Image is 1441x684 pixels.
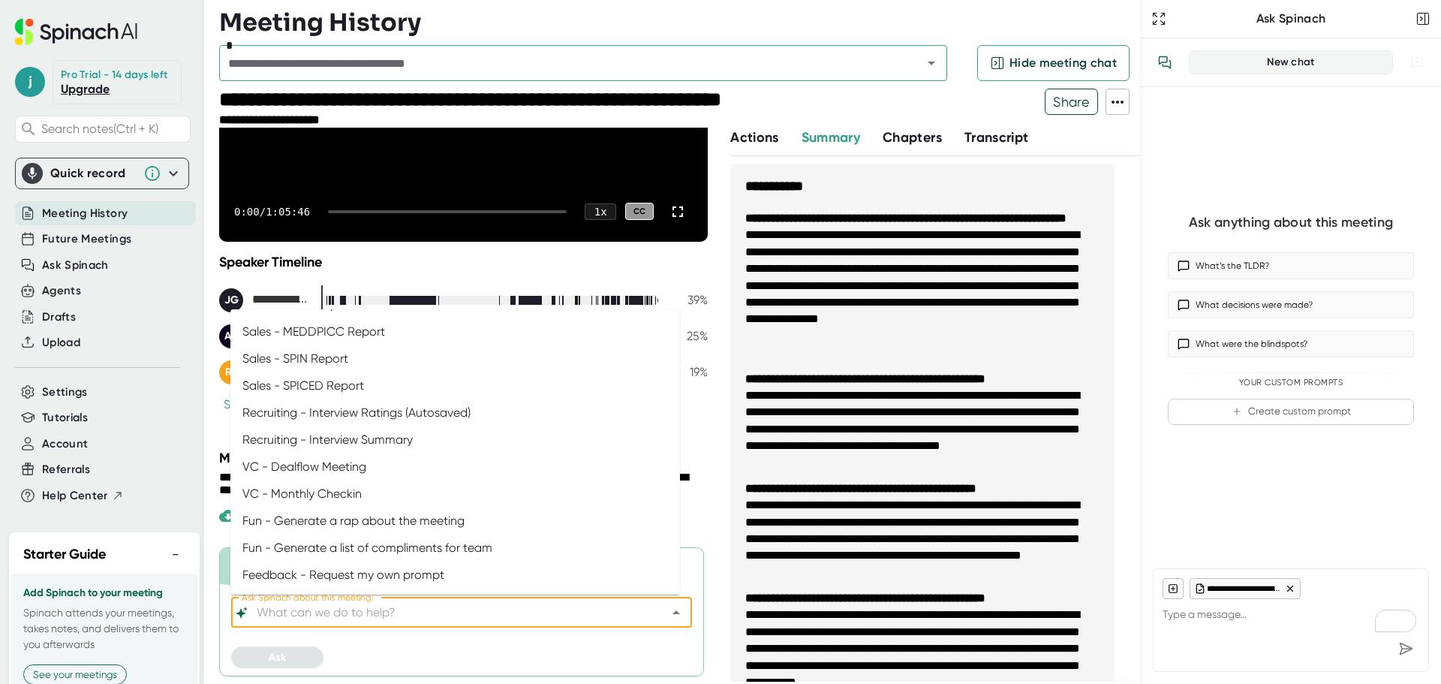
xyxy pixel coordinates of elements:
[234,206,310,218] div: 0:00 / 1:05:46
[219,324,309,348] div: Argelio de la Cruz
[230,453,680,481] li: VC - Dealflow Meeting
[42,282,81,300] button: Agents
[230,535,680,562] li: Fun - Generate a list of compliments for team
[802,128,860,148] button: Summary
[1009,54,1117,72] span: Hide meeting chat
[1168,330,1414,357] button: What were the blindspots?
[42,334,80,351] button: Upload
[1199,56,1383,69] div: New chat
[219,288,309,312] div: Javier García
[230,372,680,399] li: Sales - SPICED Report
[1045,89,1098,115] button: Share
[22,158,182,188] div: Quick record
[230,562,680,589] li: Feedback - Request my own prompt
[219,8,421,37] h3: Meeting History
[1045,89,1097,115] span: Share
[1169,11,1412,26] div: Ask Spinach
[1148,8,1169,29] button: Expand to Ask Spinach page
[42,384,88,401] button: Settings
[219,288,243,312] div: JG
[730,129,778,146] span: Actions
[42,487,124,505] button: Help Center
[977,45,1130,81] button: Hide meeting chat
[219,449,711,467] div: Meeting Attendees
[42,461,90,478] button: Referrals
[1168,252,1414,279] button: What’s the TLDR?
[230,399,680,426] li: Recruiting - Interview Ratings (Autosaved)
[269,651,286,664] span: Ask
[1168,378,1414,388] div: Your Custom Prompts
[883,128,942,148] button: Chapters
[230,508,680,535] li: Fun - Generate a rap about the meeting
[730,128,778,148] button: Actions
[42,205,128,222] button: Meeting History
[219,360,243,384] div: RL
[42,231,131,248] button: Future Meetings
[1189,214,1393,231] div: Ask anything about this meeting
[254,602,643,623] input: What can we do to help?
[1168,291,1414,318] button: What decisions were made?
[42,487,108,505] span: Help Center
[219,254,708,270] div: Speaker Timeline
[42,309,76,326] button: Drafts
[219,507,336,525] div: Paid feature
[23,544,106,565] h2: Starter Guide
[1150,47,1180,77] button: View conversation history
[670,329,708,343] div: 25 %
[1163,599,1419,635] textarea: To enrich screen reader interactions, please activate Accessibility in Grammarly extension settings
[666,602,687,623] button: Close
[42,435,88,453] button: Account
[921,53,942,74] button: Open
[625,203,654,220] div: CC
[42,257,109,274] button: Ask Spinach
[670,293,708,307] div: 39 %
[61,68,167,82] div: Pro Trial - 14 days left
[230,318,680,345] li: Sales - MEDDPICC Report
[166,544,185,565] button: −
[50,166,136,181] div: Quick record
[230,345,680,372] li: Sales - SPIN Report
[964,129,1029,146] span: Transcript
[42,409,88,426] button: Tutorials
[41,122,186,136] span: Search notes (Ctrl + K)
[23,587,185,599] h3: Add Spinach to your meeting
[670,365,708,379] div: 19 %
[231,646,323,668] button: Ask
[883,129,942,146] span: Chapters
[230,426,680,453] li: Recruiting - Interview Summary
[61,82,110,96] a: Upgrade
[219,396,293,412] button: See more+
[1412,8,1433,29] button: Close conversation sidebar
[964,128,1029,148] button: Transcript
[15,67,45,97] span: j
[1392,635,1419,662] div: Send message
[219,360,309,384] div: Ricardo Collado Lancho
[219,324,243,348] div: AC
[1168,399,1414,425] button: Create custom prompt
[585,203,616,220] div: 1 x
[802,129,860,146] span: Summary
[23,605,185,652] p: Spinach attends your meetings, takes notes, and delivers them to you afterwards
[230,481,680,508] li: VC - Monthly Checkin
